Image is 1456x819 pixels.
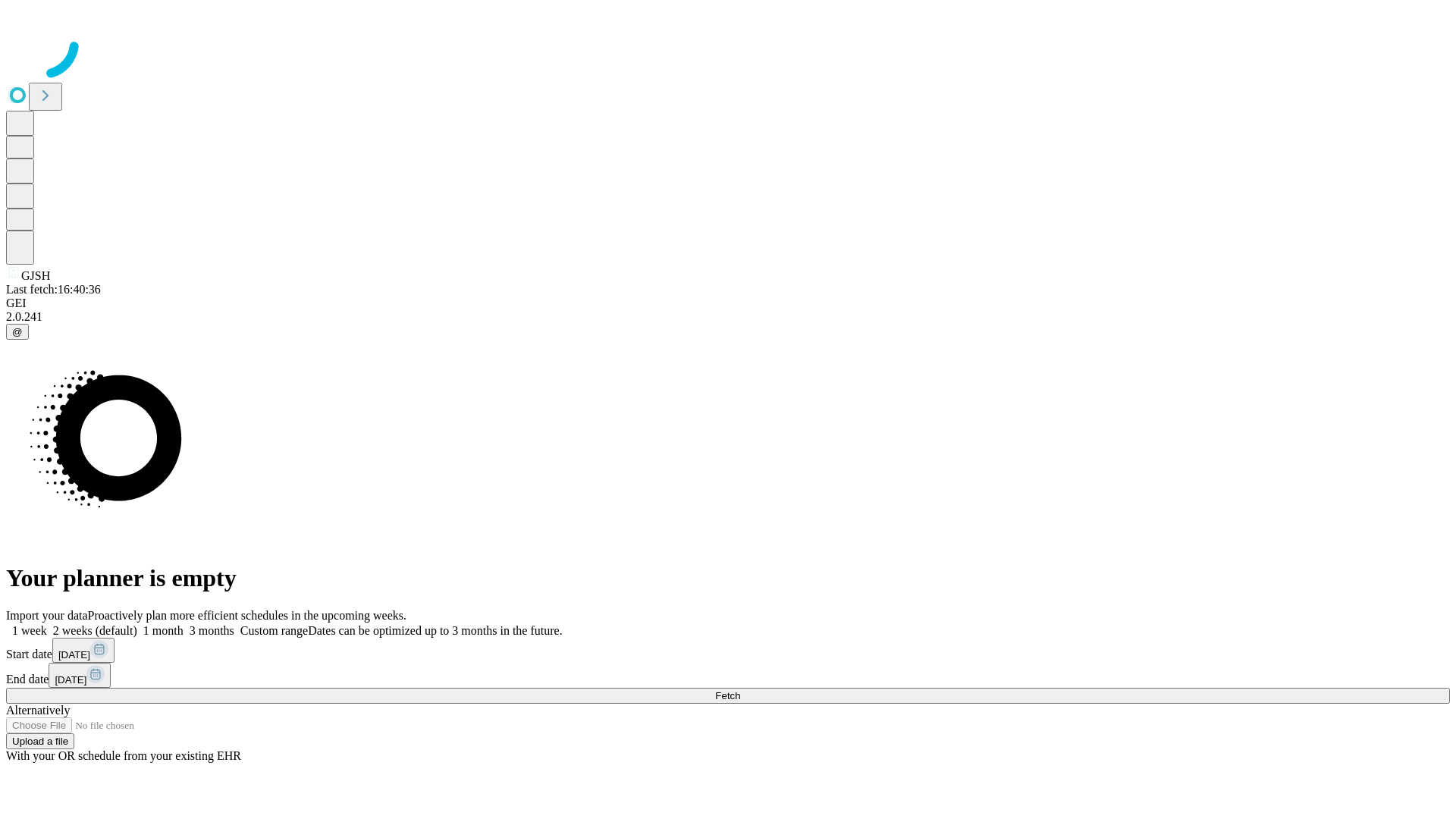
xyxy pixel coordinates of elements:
[6,704,70,717] span: Alternatively
[6,324,29,340] button: @
[6,688,1450,704] button: Fetch
[52,638,115,663] button: [DATE]
[55,674,86,686] span: [DATE]
[21,269,50,282] span: GJSH
[190,624,234,637] span: 3 months
[6,609,88,622] span: Import your data
[12,326,23,337] span: @
[715,690,740,701] span: Fetch
[6,564,1450,592] h1: Your planner is empty
[6,733,74,749] button: Upload a file
[240,624,308,637] span: Custom range
[58,649,90,661] span: [DATE]
[49,663,111,688] button: [DATE]
[6,638,1450,663] div: Start date
[308,624,562,637] span: Dates can be optimized up to 3 months in the future.
[6,283,101,296] span: Last fetch: 16:40:36
[143,624,184,637] span: 1 month
[53,624,137,637] span: 2 weeks (default)
[12,624,47,637] span: 1 week
[88,609,406,622] span: Proactively plan more efficient schedules in the upcoming weeks.
[6,749,241,762] span: With your OR schedule from your existing EHR
[6,663,1450,688] div: End date
[6,297,1450,310] div: GEI
[6,310,1450,324] div: 2.0.241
